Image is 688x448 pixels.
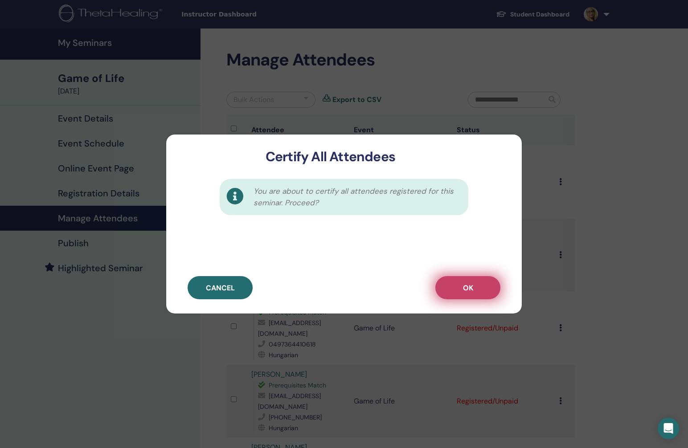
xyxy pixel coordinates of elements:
[206,283,235,293] span: Cancel
[435,276,500,299] button: OK
[658,418,679,439] div: Open Intercom Messenger
[254,186,459,208] span: You are about to certify all attendees registered for this seminar. Proceed?
[188,276,253,299] button: Cancel
[180,149,480,165] h3: Certify All Attendees
[463,283,473,293] span: OK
